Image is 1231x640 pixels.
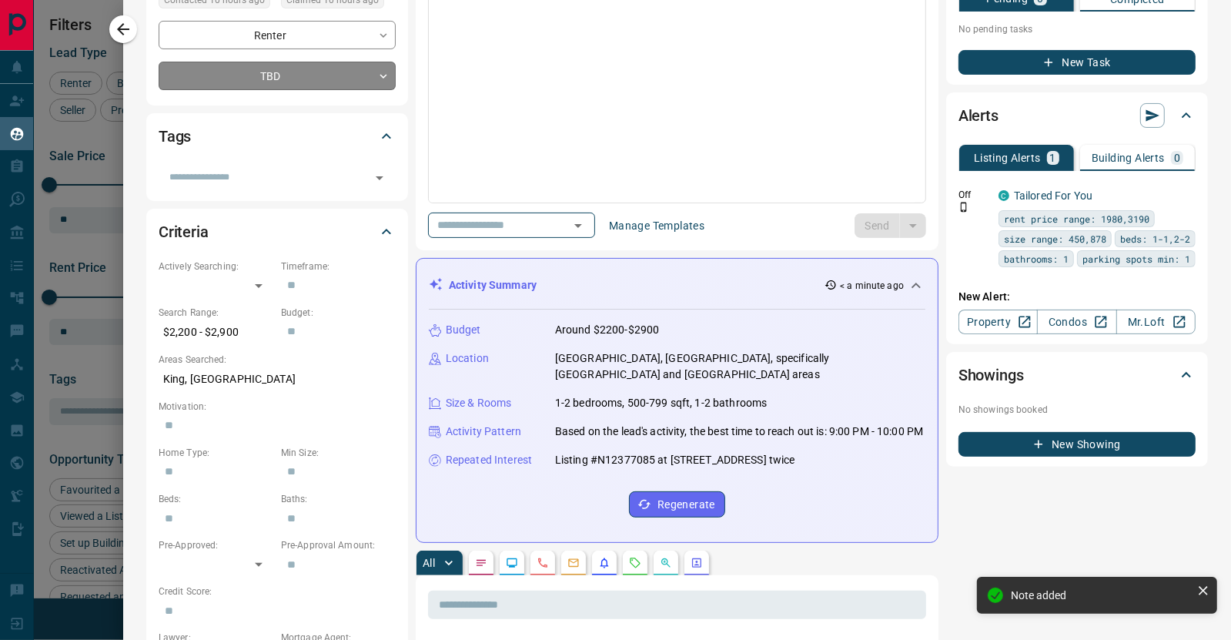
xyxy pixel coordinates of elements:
p: Listing Alerts [974,152,1041,163]
p: 1-2 bedrooms, 500-799 sqft, 1-2 bathrooms [555,395,767,411]
h2: Alerts [958,103,999,128]
div: Renter [159,21,396,49]
button: Open [567,215,589,236]
button: New Task [958,50,1196,75]
p: All [423,558,435,568]
p: Based on the lead's activity, the best time to reach out is: 9:00 PM - 10:00 PM [555,424,923,440]
p: Actively Searching: [159,260,273,273]
p: 0 [1174,152,1180,163]
a: Condos [1037,310,1116,334]
p: Activity Pattern [446,424,521,440]
svg: Push Notification Only [958,202,969,213]
svg: Listing Alerts [598,557,610,569]
svg: Agent Actions [691,557,703,569]
button: Regenerate [629,491,725,518]
p: No showings booked [958,403,1196,417]
p: Budget [446,322,481,338]
p: Around $2200-$2900 [555,322,659,338]
p: Budget: [281,306,396,320]
h2: Tags [159,124,191,149]
button: Open [369,167,390,189]
p: Pre-Approval Amount: [281,538,396,552]
div: TBD [159,62,396,90]
p: No pending tasks [958,18,1196,41]
p: New Alert: [958,289,1196,305]
p: Listing #N12377085 at [STREET_ADDRESS] twice [555,452,795,468]
p: Activity Summary [449,277,537,293]
svg: Notes [475,557,487,569]
p: 1 [1050,152,1056,163]
span: bathrooms: 1 [1004,251,1069,266]
a: Mr.Loft [1116,310,1196,334]
p: Timeframe: [281,260,396,273]
div: condos.ca [999,190,1009,201]
p: Baths: [281,492,396,506]
div: split button [855,213,926,238]
p: Credit Score: [159,585,396,598]
span: parking spots min: 1 [1082,251,1190,266]
div: Tags [159,118,396,155]
p: $2,200 - $2,900 [159,320,273,345]
p: Building Alerts [1092,152,1165,163]
h2: Showings [958,363,1024,387]
p: King, [GEOGRAPHIC_DATA] [159,367,396,392]
button: Manage Templates [600,213,714,238]
p: Home Type: [159,446,273,460]
p: Repeated Interest [446,452,532,468]
p: Size & Rooms [446,395,512,411]
span: size range: 450,878 [1004,231,1106,246]
span: beds: 1-1,2-2 [1120,231,1190,246]
div: Alerts [958,97,1196,134]
div: Showings [958,357,1196,394]
div: Note added [1011,589,1191,601]
p: Off [958,188,989,202]
div: Criteria [159,213,396,250]
span: rent price range: 1980,3190 [1004,211,1149,226]
p: Location [446,350,489,367]
button: New Showing [958,432,1196,457]
p: Search Range: [159,306,273,320]
p: Motivation: [159,400,396,414]
p: Min Size: [281,446,396,460]
svg: Opportunities [660,557,672,569]
p: < a minute ago [840,279,904,293]
div: Activity Summary< a minute ago [429,271,925,300]
p: Beds: [159,492,273,506]
p: Pre-Approved: [159,538,273,552]
svg: Lead Browsing Activity [506,557,518,569]
a: Property [958,310,1038,334]
svg: Calls [537,557,549,569]
p: [GEOGRAPHIC_DATA], [GEOGRAPHIC_DATA], specifically [GEOGRAPHIC_DATA] and [GEOGRAPHIC_DATA] areas [555,350,925,383]
svg: Emails [567,557,580,569]
a: Tailored For You [1014,189,1092,202]
svg: Requests [629,557,641,569]
p: Areas Searched: [159,353,396,367]
h2: Criteria [159,219,209,244]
